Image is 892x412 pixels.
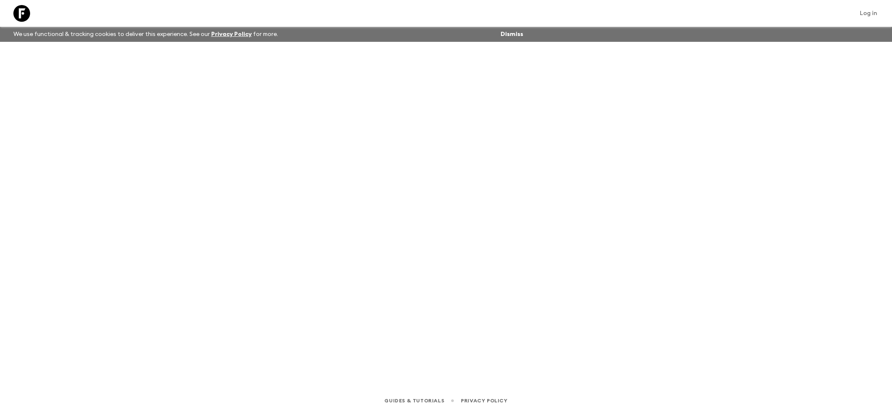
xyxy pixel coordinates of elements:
button: Dismiss [498,28,525,40]
a: Log in [855,8,882,19]
a: Privacy Policy [211,31,252,37]
a: Guides & Tutorials [384,396,444,405]
a: Privacy Policy [461,396,507,405]
p: We use functional & tracking cookies to deliver this experience. See our for more. [10,27,281,42]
